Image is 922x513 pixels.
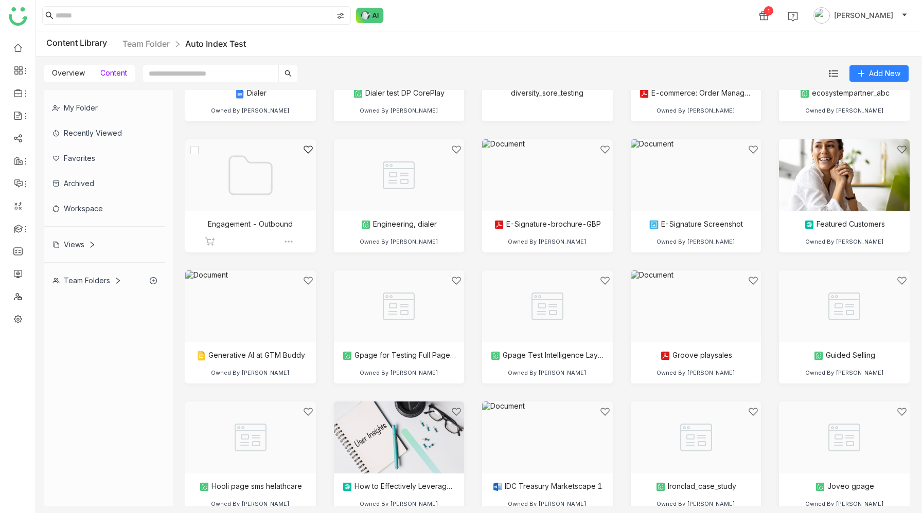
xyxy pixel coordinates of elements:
[657,107,735,114] div: Owned By [PERSON_NAME]
[356,8,384,23] img: ask-buddy-normal.svg
[805,369,884,376] div: Owned By [PERSON_NAME]
[185,270,316,342] img: Document
[660,351,732,361] div: Groove playsales
[631,401,761,473] img: Paper
[44,196,165,221] div: Workspace
[361,219,371,230] img: paper.svg
[353,88,445,99] div: Dialer test DP CorePlay
[655,482,736,492] div: Ironclad_case_study
[655,482,666,492] img: paper.svg
[649,219,659,230] img: png.svg
[649,219,743,230] div: E-Signature Screenshot
[511,88,583,97] div: diversity_sore_testing
[122,39,170,49] a: Team Folder
[829,69,838,78] img: list.svg
[52,68,85,77] span: Overview
[52,240,96,249] div: Views
[211,369,290,376] div: Owned By [PERSON_NAME]
[482,270,613,342] img: Paper
[360,238,438,245] div: Owned By [PERSON_NAME]
[360,500,438,507] div: Owned By [PERSON_NAME]
[805,107,884,114] div: Owned By [PERSON_NAME]
[805,238,884,245] div: Owned By [PERSON_NAME]
[342,351,352,361] img: paper.svg
[631,139,761,211] img: Document
[360,107,438,114] div: Owned By [PERSON_NAME]
[100,68,127,77] span: Content
[804,219,885,230] div: Featured Customers
[492,482,503,492] img: docx.svg
[52,276,121,285] div: Team Folders
[199,482,302,492] div: Hooli page sms helathcare
[353,88,363,99] img: paper.svg
[185,39,246,49] a: Auto Index Test
[334,139,465,211] img: Paper
[508,369,587,376] div: Owned By [PERSON_NAME]
[205,236,215,247] img: add_to_share_grey.svg
[815,482,874,492] div: Joveo gpage
[494,219,601,230] div: E-Signature-brochure-GBP
[657,238,735,245] div: Owned By [PERSON_NAME]
[196,351,305,361] div: Generative AI at GTM Buddy
[660,351,670,361] img: pdf.svg
[235,88,267,99] div: Dialer
[490,351,605,361] div: Gpage Test Intelligence Layer
[508,238,587,245] div: Owned By [PERSON_NAME]
[342,351,456,361] div: Gpage for Testing Full Page processing.
[631,270,761,342] img: Document
[657,369,735,376] div: Owned By [PERSON_NAME]
[869,68,900,79] span: Add New
[800,88,810,99] img: paper.svg
[482,139,613,211] img: Document
[44,171,165,196] div: Archived
[44,145,165,171] div: Favorites
[764,6,773,15] div: 1
[815,482,825,492] img: paper.svg
[44,95,165,120] div: My Folder
[805,500,884,507] div: Owned By [PERSON_NAME]
[800,88,890,99] div: ecosystempartner_abc
[196,351,206,361] img: g-ppt.svg
[360,369,438,376] div: Owned By [PERSON_NAME]
[813,351,824,361] img: paper.svg
[490,351,501,361] img: paper.svg
[235,88,245,99] img: g-doc.svg
[46,38,246,50] div: Content Library
[482,401,613,473] img: Document
[361,219,437,230] div: Engineering, dialer
[342,482,456,492] div: How to Effectively Leverage User Insights for Better Product Decisions y
[657,500,735,507] div: Owned By [PERSON_NAME]
[849,65,909,82] button: Add New
[639,88,753,99] div: E-commerce: Order Management Demo | AIA [GEOGRAPHIC_DATA] | Genepoint
[9,7,27,26] img: logo
[834,10,893,21] span: [PERSON_NAME]
[813,351,875,361] div: Guided Selling
[779,270,910,342] img: Paper
[211,107,290,114] div: Owned By [PERSON_NAME]
[639,88,649,99] img: pdf.svg
[494,219,504,230] img: pdf.svg
[185,401,316,473] img: Paper
[44,120,165,145] div: Recently Viewed
[779,401,910,473] img: Paper
[211,500,290,507] div: Owned By [PERSON_NAME]
[813,7,830,24] img: avatar
[508,500,587,507] div: Owned By [PERSON_NAME]
[334,270,465,342] img: Paper
[199,482,209,492] img: paper.svg
[492,482,602,492] div: IDC Treasury Marketscape 1
[788,11,798,22] img: help.svg
[342,482,352,492] img: article.svg
[283,236,294,247] img: more-options.svg
[804,219,814,230] img: article.svg
[336,12,345,20] img: search-type.svg
[811,7,910,24] button: [PERSON_NAME]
